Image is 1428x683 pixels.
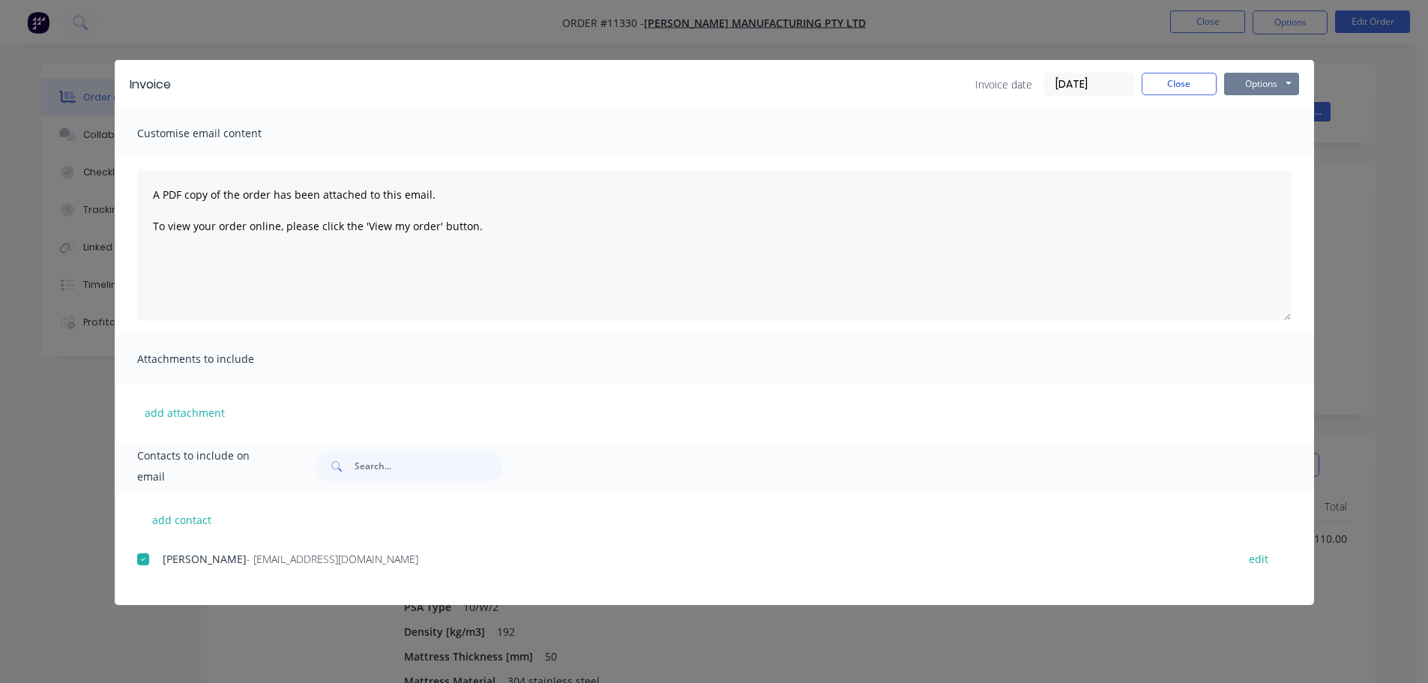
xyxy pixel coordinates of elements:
span: Customise email content [137,123,302,144]
span: - [EMAIL_ADDRESS][DOMAIN_NAME] [247,552,418,566]
span: Attachments to include [137,349,302,370]
button: add contact [137,508,227,531]
span: Contacts to include on email [137,445,279,487]
textarea: A PDF copy of the order has been attached to this email. To view your order online, please click ... [137,171,1292,321]
span: Invoice date [975,76,1032,92]
span: [PERSON_NAME] [163,552,247,566]
button: add attachment [137,401,232,424]
button: Close [1142,73,1217,95]
button: Options [1224,73,1299,95]
div: Invoice [130,76,171,94]
input: Search... [355,451,503,481]
button: edit [1240,549,1277,569]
